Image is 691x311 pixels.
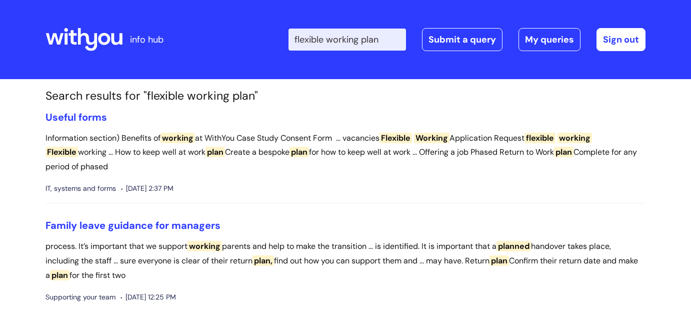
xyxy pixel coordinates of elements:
[45,111,107,124] a: Useful forms
[557,133,592,143] span: working
[422,28,502,51] a: Submit a query
[45,131,645,174] p: Information section) Benefits of at WithYou Case Study Consent Form ... vacancies Application Req...
[288,28,645,51] div: | -
[45,291,115,303] span: Supporting your team
[130,32,163,48] p: info hub
[187,241,222,251] span: working
[45,89,645,103] h1: Search results for "flexible working plan"
[45,219,220,232] a: Family leave guidance for managers
[45,239,645,282] p: process. It’s important that we support parents and help to make the transition ... is identified...
[120,291,176,303] span: [DATE] 12:25 PM
[121,182,173,195] span: [DATE] 2:37 PM
[554,147,573,157] span: plan
[160,133,195,143] span: working
[379,133,412,143] span: Flexible
[489,255,509,266] span: plan
[50,270,69,280] span: plan
[252,255,274,266] span: plan,
[205,147,225,157] span: plan
[288,29,406,51] input: Search
[289,147,309,157] span: plan
[524,133,555,143] span: flexible
[496,241,531,251] span: planned
[414,133,449,143] span: Working
[45,182,116,195] span: IT, systems and forms
[596,28,645,51] a: Sign out
[518,28,580,51] a: My queries
[45,147,78,157] span: Flexible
